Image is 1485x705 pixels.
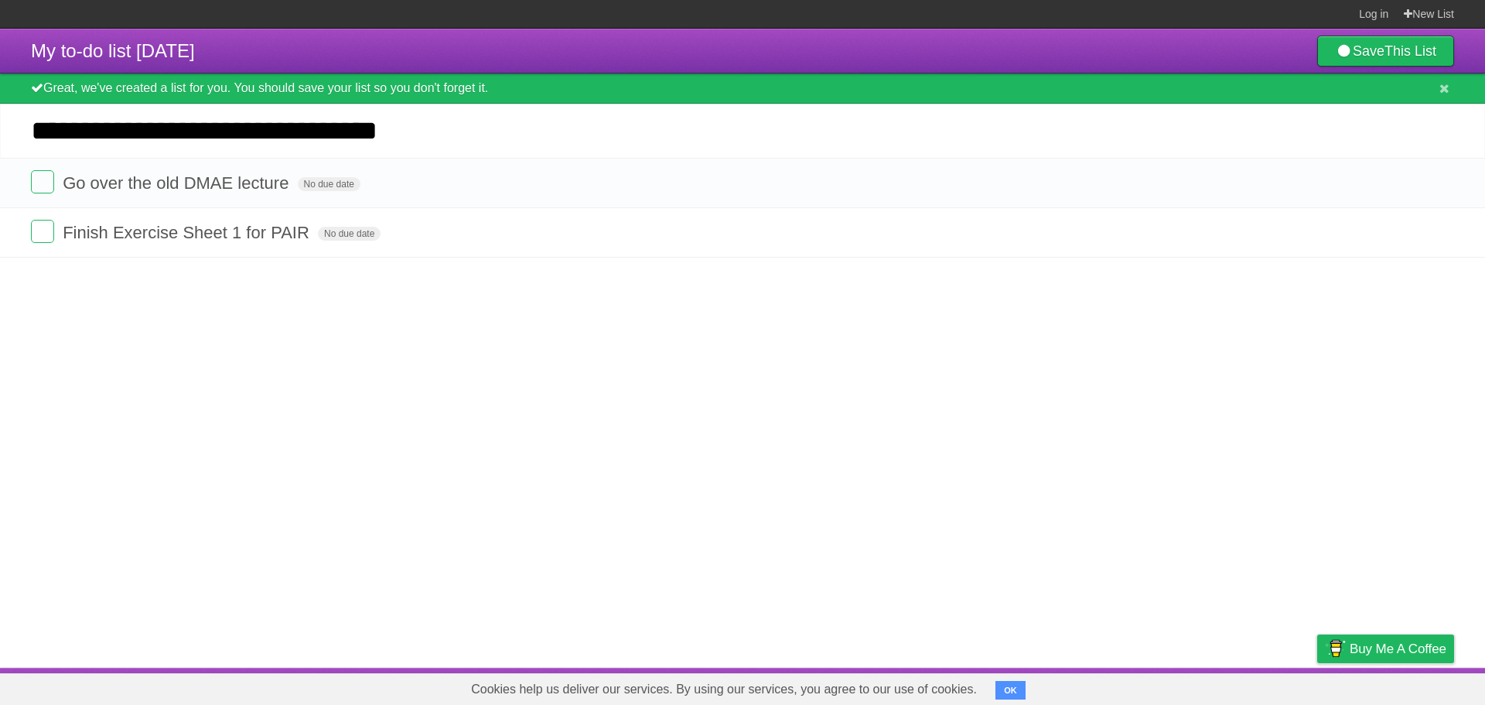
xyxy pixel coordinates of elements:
[1357,672,1454,701] a: Suggest a feature
[1350,635,1446,662] span: Buy me a coffee
[1297,672,1337,701] a: Privacy
[1244,672,1278,701] a: Terms
[1317,635,1454,663] a: Buy me a coffee
[298,177,360,191] span: No due date
[63,223,313,242] span: Finish Exercise Sheet 1 for PAIR
[995,681,1026,700] button: OK
[1162,672,1225,701] a: Developers
[456,674,992,705] span: Cookies help us deliver our services. By using our services, you agree to our use of cookies.
[31,40,195,61] span: My to-do list [DATE]
[318,227,381,241] span: No due date
[31,170,54,193] label: Done
[1111,672,1144,701] a: About
[31,220,54,243] label: Done
[1384,43,1436,59] b: This List
[1325,635,1346,662] img: Buy me a coffee
[1317,36,1454,67] a: SaveThis List
[63,173,292,193] span: Go over the old DMAE lecture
